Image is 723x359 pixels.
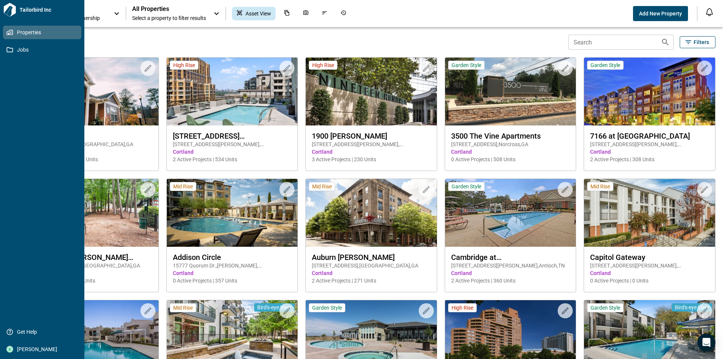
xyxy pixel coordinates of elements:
[167,179,298,247] img: property-asset
[34,131,153,141] span: 1000 Spalding
[451,62,481,69] span: Garden Style
[658,35,673,50] button: Search properties
[312,253,431,262] span: Auburn [PERSON_NAME]
[312,156,431,163] span: 3 Active Projects | 230 Units
[13,29,74,36] span: Properties
[584,179,715,247] img: property-asset
[34,269,153,277] span: Cortland
[173,262,292,269] span: 15777 Quorum Dr. , [PERSON_NAME] , [GEOGRAPHIC_DATA]
[27,179,159,247] img: property-asset
[132,5,206,13] span: All Properties
[27,58,159,125] img: property-asset
[590,62,620,69] span: Garden Style
[694,38,709,46] span: Filters
[451,277,570,284] span: 2 Active Projects | 360 Units
[306,58,437,125] img: property-asset
[13,328,74,336] span: Get Help
[173,62,195,69] span: High Rise
[306,179,437,247] img: property-asset
[312,141,431,148] span: [STREET_ADDRESS][PERSON_NAME] , [GEOGRAPHIC_DATA] , [GEOGRAPHIC_DATA]
[246,10,271,17] span: Asset View
[298,7,313,20] div: Photos
[132,14,206,22] span: Select a property to filter results
[3,26,81,39] a: Properties
[312,131,431,141] span: 1900 [PERSON_NAME]
[312,262,431,269] span: [STREET_ADDRESS] , [GEOGRAPHIC_DATA] , GA
[451,156,570,163] span: 0 Active Projects | 508 Units
[451,262,570,269] span: [STREET_ADDRESS][PERSON_NAME] , Antioch , TN
[680,36,715,48] button: Filters
[173,253,292,262] span: Addison Circle
[451,148,570,156] span: Cortland
[590,277,709,284] span: 0 Active Projects | 0 Units
[317,7,332,20] div: Issues & Info
[590,304,620,311] span: Garden Style
[34,156,153,163] span: 2 Active Projects | 252 Units
[312,183,332,190] span: Mid Rise
[13,46,74,53] span: Jobs
[34,253,153,262] span: Addison at [PERSON_NAME][GEOGRAPHIC_DATA]
[590,131,709,141] span: 7166 at [GEOGRAPHIC_DATA]
[697,333,715,351] div: Open Intercom Messenger
[312,304,342,311] span: Garden Style
[34,148,153,156] span: Cortland
[703,6,715,18] button: Open notification feed
[633,6,688,21] button: Add New Property
[590,269,709,277] span: Cortland
[590,253,709,262] span: Capitol Gateway
[451,183,481,190] span: Garden Style
[173,148,292,156] span: Cortland
[451,141,570,148] span: [STREET_ADDRESS] , Norcross , GA
[445,58,576,125] img: property-asset
[13,345,74,353] span: [PERSON_NAME]
[451,131,570,141] span: 3500 The Vine Apartments
[312,148,431,156] span: Cortland
[312,62,334,69] span: High Rise
[445,179,576,247] img: property-asset
[34,277,153,284] span: 1 Active Project | 236 Units
[639,10,682,17] span: Add New Property
[34,141,153,148] span: 1000 Spalding Dr , [GEOGRAPHIC_DATA] , GA
[173,131,292,141] span: [STREET_ADDRESS][PERSON_NAME]
[675,304,709,311] span: Bird's-eye View
[173,277,292,284] span: 0 Active Projects | 357 Units
[34,262,153,269] span: [STREET_ADDRESS] , [GEOGRAPHIC_DATA] , GA
[590,141,709,148] span: [STREET_ADDRESS][PERSON_NAME] , [GEOGRAPHIC_DATA] , CO
[173,183,193,190] span: Mid Rise
[590,156,709,163] span: 2 Active Projects | 308 Units
[257,304,291,311] span: Bird's-eye View
[279,7,294,20] div: Documents
[173,156,292,163] span: 2 Active Projects | 534 Units
[173,141,292,148] span: [STREET_ADDRESS][PERSON_NAME] , [GEOGRAPHIC_DATA] , VA
[590,183,610,190] span: Mid Rise
[173,269,292,277] span: Cortland
[312,277,431,284] span: 2 Active Projects | 271 Units
[590,262,709,269] span: [STREET_ADDRESS][PERSON_NAME] , [GEOGRAPHIC_DATA] , GA
[451,253,570,262] span: Cambridge at [GEOGRAPHIC_DATA]
[590,148,709,156] span: Cortland
[17,6,81,14] span: Tailorbird Inc
[584,58,715,125] img: property-asset
[27,38,565,46] span: 71 Properties
[451,304,473,311] span: High Rise
[173,304,193,311] span: Mid Rise
[451,269,570,277] span: Cortland
[232,7,276,20] div: Asset View
[312,269,431,277] span: Cortland
[3,43,81,57] a: Jobs
[167,58,298,125] img: property-asset
[336,7,351,20] div: Job History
